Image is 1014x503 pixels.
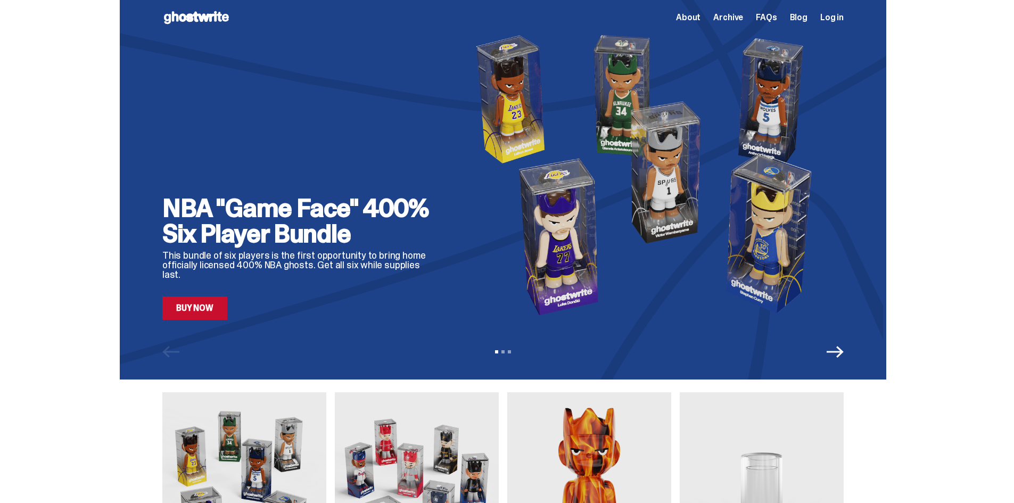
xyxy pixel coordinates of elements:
[820,13,844,22] a: Log in
[162,296,227,320] a: Buy Now
[508,350,511,353] button: View slide 3
[790,13,807,22] a: Blog
[162,251,439,279] p: This bundle of six players is the first opportunity to bring home officially licensed 400% NBA gh...
[713,13,743,22] a: Archive
[162,195,439,246] h2: NBA "Game Face" 400% Six Player Bundle
[756,13,777,22] a: FAQs
[495,350,498,353] button: View slide 1
[456,29,844,320] img: NBA "Game Face" 400% Six Player Bundle
[676,13,700,22] a: About
[827,343,844,360] button: Next
[501,350,505,353] button: View slide 2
